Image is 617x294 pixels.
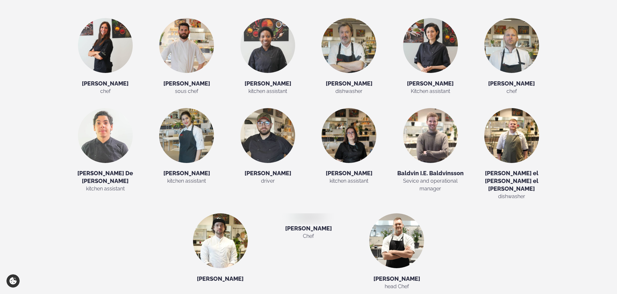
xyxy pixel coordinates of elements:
[78,18,133,73] img: image alt
[314,177,384,185] p: kitchen assistant
[78,108,133,163] img: image alt
[233,169,303,177] h5: [PERSON_NAME]
[477,169,546,193] h5: [PERSON_NAME] el [PERSON_NAME] el [PERSON_NAME]
[71,169,140,185] h5: [PERSON_NAME] De [PERSON_NAME]
[322,108,376,163] img: image alt
[396,177,465,193] p: Sevice and operational manager
[403,108,458,163] img: image alt
[233,80,303,87] h5: [PERSON_NAME]
[182,275,258,283] h5: [PERSON_NAME]
[403,18,458,73] img: image alt
[292,213,325,220] img: image alt
[233,177,303,185] p: driver
[477,87,546,95] p: chef
[152,87,221,95] p: sous chef
[396,87,465,95] p: Kitchen assistant
[396,169,465,177] h5: Baldvin I.E. Baldvinsson
[314,169,384,177] h5: [PERSON_NAME]
[152,80,221,87] h5: [PERSON_NAME]
[369,213,424,268] img: image alt
[484,108,539,163] img: image alt
[314,80,384,87] h5: [PERSON_NAME]
[477,193,546,200] p: dishwasher
[159,18,214,73] img: image alt
[240,18,295,73] img: image alt
[359,275,435,283] h5: [PERSON_NAME]
[477,80,546,87] h5: [PERSON_NAME]
[484,18,539,73] img: image alt
[270,225,347,232] h5: [PERSON_NAME]
[152,177,221,185] p: kitchen assistant
[193,213,248,268] img: image alt
[6,274,20,288] a: Cookie settings
[322,18,376,73] img: image alt
[71,87,140,95] p: chef
[159,108,214,163] img: image alt
[71,80,140,87] h5: [PERSON_NAME]
[152,169,221,177] h5: [PERSON_NAME]
[233,87,303,95] p: kitchen assistant
[314,87,384,95] p: dishwasher
[396,80,465,87] h5: [PERSON_NAME]
[270,232,347,240] p: Chef
[359,283,435,290] p: head Chef
[71,185,140,193] p: kitchen assistant
[240,108,295,163] img: image alt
